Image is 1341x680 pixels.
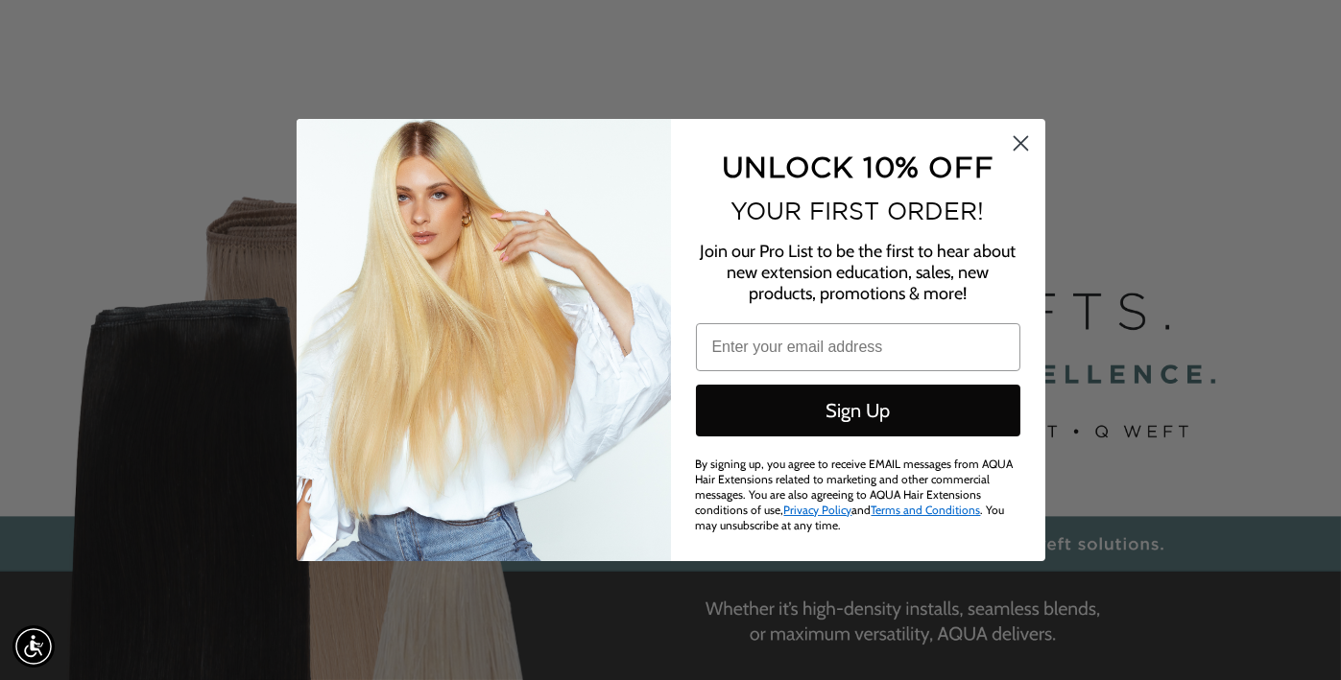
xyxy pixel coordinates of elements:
button: Sign Up [696,385,1020,436]
img: daab8b0d-f573-4e8c-a4d0-05ad8d765127.png [297,119,671,561]
input: Enter your email address [696,323,1020,371]
span: YOUR FIRST ORDER! [731,198,985,224]
button: Close dialog [1004,127,1038,160]
a: Terms and Conditions [872,503,981,517]
span: Join our Pro List to be the first to hear about new extension education, sales, new products, pro... [700,241,1016,304]
iframe: Chat Widget [1245,588,1341,680]
div: Accessibility Menu [12,625,55,668]
span: By signing up, you agree to receive EMAIL messages from AQUA Hair Extensions related to marketing... [696,457,1014,532]
span: UNLOCK 10% OFF [722,151,994,182]
a: Privacy Policy [784,503,852,517]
